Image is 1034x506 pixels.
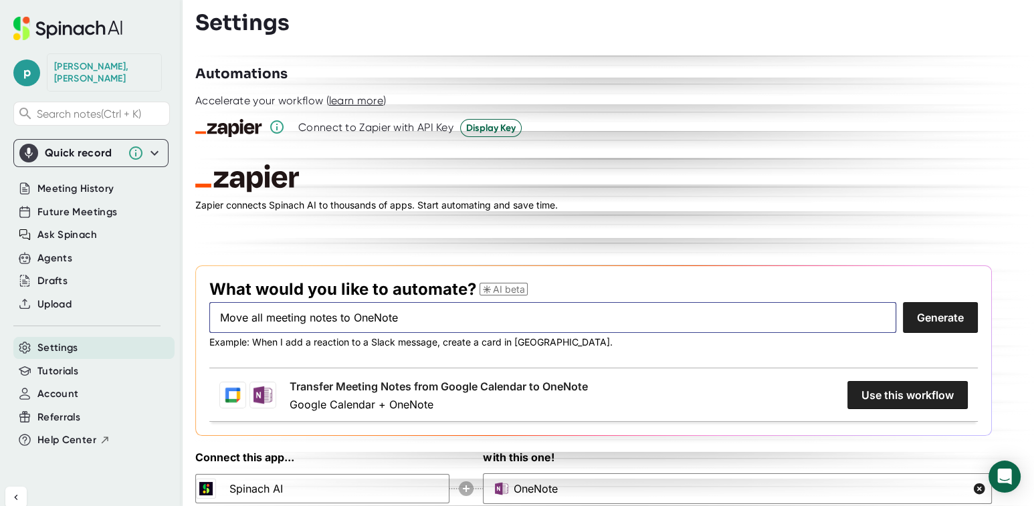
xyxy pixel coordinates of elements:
button: Referrals [37,410,80,425]
span: Search notes (Ctrl + K) [37,108,166,120]
div: Quick record [45,146,121,160]
button: Account [37,386,78,402]
button: Agents [37,251,72,266]
div: Accelerate your workflow ( ) [195,94,386,108]
button: Ask Spinach [37,227,97,243]
span: learn more [329,94,383,107]
span: Help Center [37,432,96,448]
h3: Settings [195,10,290,35]
button: Display Key [460,119,522,137]
button: Tutorials [37,364,78,379]
h3: Automations [195,64,288,84]
button: Upload [37,297,72,312]
button: Help Center [37,432,110,448]
div: Open Intercom Messenger [989,461,1021,493]
button: Settings [37,340,78,356]
div: Hutson, Pamela [54,61,154,84]
span: Display Key [466,121,516,135]
button: Drafts [37,273,68,289]
div: Connect to Zapier with API Key [298,121,453,134]
span: p [13,59,40,86]
button: Future Meetings [37,205,117,220]
div: Quick record [19,140,163,166]
button: Meeting History [37,181,114,197]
